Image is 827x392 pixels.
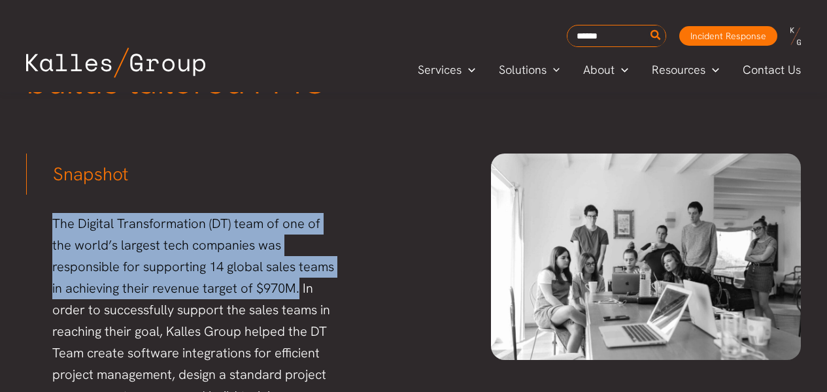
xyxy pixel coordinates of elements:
[705,60,719,80] span: Menu Toggle
[648,25,664,46] button: Search
[462,60,475,80] span: Menu Toggle
[743,60,801,80] span: Contact Us
[406,59,814,80] nav: Primary Site Navigation
[491,154,802,360] img: CreativeCommonsStockPhoto-14-scaled-1
[679,26,777,46] a: Incident Response
[406,60,487,80] a: ServicesMenu Toggle
[547,60,560,80] span: Menu Toggle
[26,154,337,187] h3: Snapshot
[571,60,640,80] a: AboutMenu Toggle
[583,60,615,80] span: About
[487,60,572,80] a: SolutionsMenu Toggle
[26,48,205,78] img: Kalles Group
[731,60,814,80] a: Contact Us
[418,60,462,80] span: Services
[640,60,731,80] a: ResourcesMenu Toggle
[615,60,628,80] span: Menu Toggle
[499,60,547,80] span: Solutions
[652,60,705,80] span: Resources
